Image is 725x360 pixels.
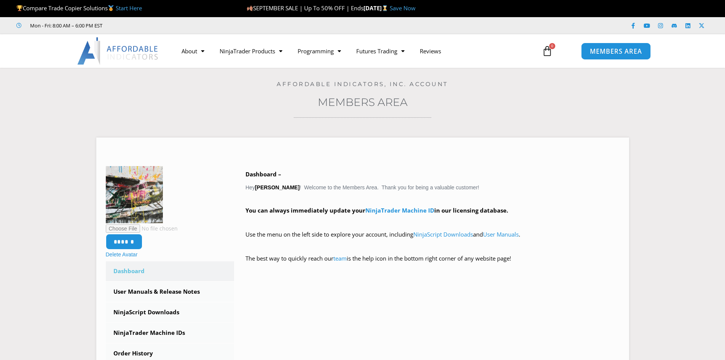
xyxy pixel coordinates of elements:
[247,4,363,12] span: SEPTEMBER SALE | Up To 50% OFF | Ends
[318,96,408,109] a: Members Area
[549,43,555,49] span: 0
[77,37,159,65] img: LogoAI | Affordable Indicators – NinjaTrader
[245,253,620,275] p: The best way to quickly reach our is the help icon in the bottom right corner of any website page!
[174,42,533,60] nav: Menu
[349,42,412,60] a: Futures Trading
[245,170,281,178] b: Dashboard –
[590,48,642,54] span: MEMBERS AREA
[277,80,448,88] a: Affordable Indicators, Inc. Account
[290,42,349,60] a: Programming
[106,166,163,223] img: Plane-150x150.png
[106,251,138,258] a: Delete Avatar
[365,206,434,214] a: NinjaTrader Machine ID
[390,4,416,12] a: Save Now
[412,42,449,60] a: Reviews
[245,206,508,214] strong: You can always immediately update your in our licensing database.
[28,21,102,30] span: Mon - Fri: 8:00 AM – 6:00 PM EST
[16,4,142,12] span: Compare Trade Copier Solutions
[106,302,234,322] a: NinjaScript Downloads
[106,323,234,343] a: NinjaTrader Machine IDs
[113,22,227,29] iframe: Customer reviews powered by Trustpilot
[108,5,114,11] img: 🥇
[247,5,253,11] img: 🍂
[531,40,564,62] a: 0
[483,230,519,238] a: User Manuals
[212,42,290,60] a: NinjaTrader Products
[245,229,620,251] p: Use the menu on the left side to explore your account, including and .
[106,261,234,281] a: Dashboard
[333,254,347,262] a: team
[581,42,651,59] a: MEMBERS AREA
[413,230,473,238] a: NinjaScript Downloads
[17,5,22,11] img: 🏆
[245,169,620,275] div: Hey ! Welcome to the Members Area. Thank you for being a valuable customer!
[382,5,388,11] img: ⌛
[116,4,142,12] a: Start Here
[363,4,390,12] strong: [DATE]
[174,42,212,60] a: About
[255,184,300,190] strong: [PERSON_NAME]
[106,282,234,302] a: User Manuals & Release Notes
